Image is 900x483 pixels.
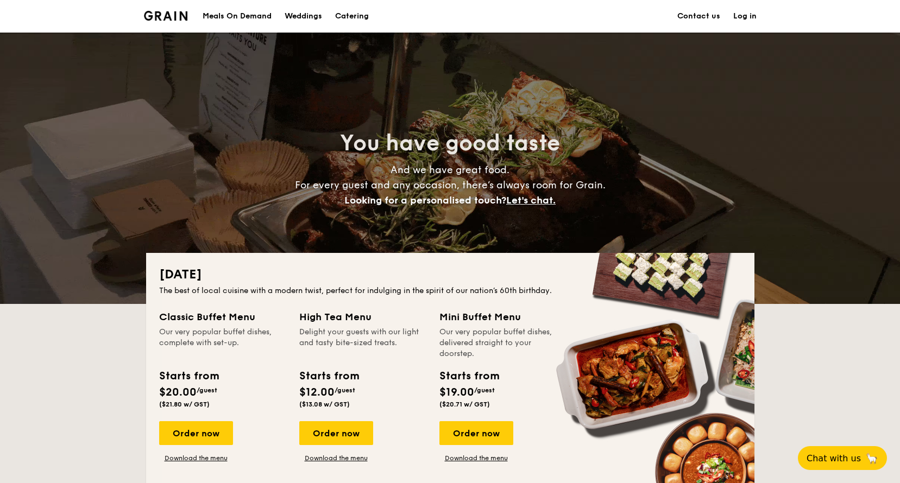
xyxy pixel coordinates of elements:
span: /guest [474,386,495,394]
div: Order now [159,421,233,445]
a: Logotype [144,11,188,21]
a: Download the menu [299,454,373,462]
div: High Tea Menu [299,309,426,325]
a: Download the menu [439,454,513,462]
a: Download the menu [159,454,233,462]
span: /guest [335,386,355,394]
div: Starts from [439,368,499,384]
span: 🦙 [865,452,878,465]
div: Mini Buffet Menu [439,309,567,325]
span: ($21.80 w/ GST) [159,401,210,408]
span: ($13.08 w/ GST) [299,401,350,408]
div: Order now [299,421,373,445]
div: Our very popular buffet dishes, complete with set-up. [159,327,286,359]
div: Order now [439,421,513,445]
button: Chat with us🦙 [798,446,887,470]
span: $19.00 [439,386,474,399]
div: Starts from [159,368,218,384]
div: Starts from [299,368,358,384]
span: $20.00 [159,386,197,399]
div: Delight your guests with our light and tasty bite-sized treats. [299,327,426,359]
span: /guest [197,386,217,394]
div: Classic Buffet Menu [159,309,286,325]
span: Looking for a personalised touch? [344,194,506,206]
span: $12.00 [299,386,335,399]
img: Grain [144,11,188,21]
span: And we have great food. For every guest and any occasion, there’s always room for Grain. [295,164,606,206]
span: You have good taste [340,130,560,156]
span: Let's chat. [506,194,556,206]
h2: [DATE] [159,266,741,283]
span: ($20.71 w/ GST) [439,401,490,408]
span: Chat with us [807,453,861,463]
div: Our very popular buffet dishes, delivered straight to your doorstep. [439,327,567,359]
div: The best of local cuisine with a modern twist, perfect for indulging in the spirit of our nation’... [159,285,741,296]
